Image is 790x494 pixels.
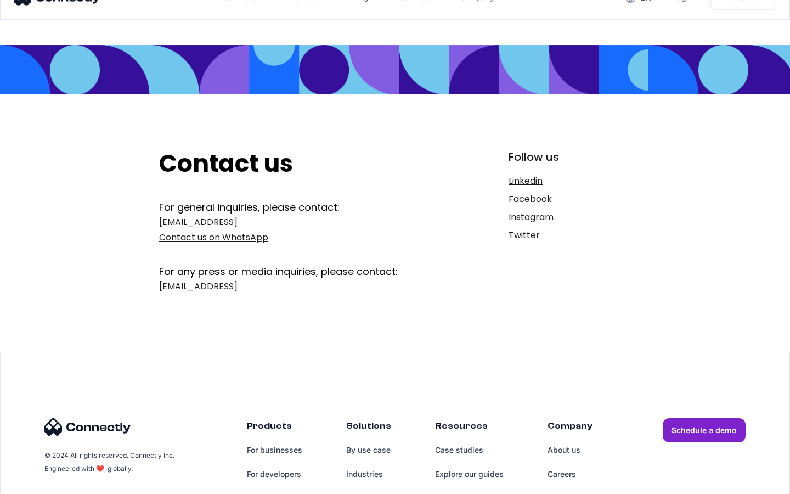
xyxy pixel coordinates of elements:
a: About us [548,438,592,462]
a: [EMAIL_ADDRESS]Contact us on WhatsApp [159,215,437,245]
div: © 2024 All rights reserved. Connectly Inc. Engineered with ❤️, globally. [44,449,176,475]
form: Get In Touch Form [159,200,437,297]
div: Resources [435,418,504,438]
h2: Contact us [159,149,437,178]
div: Solutions [346,418,391,438]
a: By use case [346,438,391,462]
div: For general inquiries, please contact: [159,200,437,215]
a: For businesses [247,438,302,462]
a: For developers [247,462,302,486]
img: Connectly Logo [44,418,131,436]
div: Products [247,418,302,438]
a: Careers [548,462,592,486]
a: [EMAIL_ADDRESS] [159,279,437,294]
a: Linkedin [509,173,631,189]
a: Instagram [509,210,631,225]
div: Company [548,418,592,438]
ul: Language list [22,475,66,490]
a: Case studies [435,438,504,462]
a: Industries [346,462,391,486]
div: For any press or media inquiries, please contact: [159,248,437,279]
div: Follow us [509,149,631,165]
aside: Language selected: English [11,475,66,490]
a: Twitter [509,228,631,243]
a: Schedule a demo [663,418,746,442]
a: Facebook [509,192,631,207]
a: Explore our guides [435,462,504,486]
